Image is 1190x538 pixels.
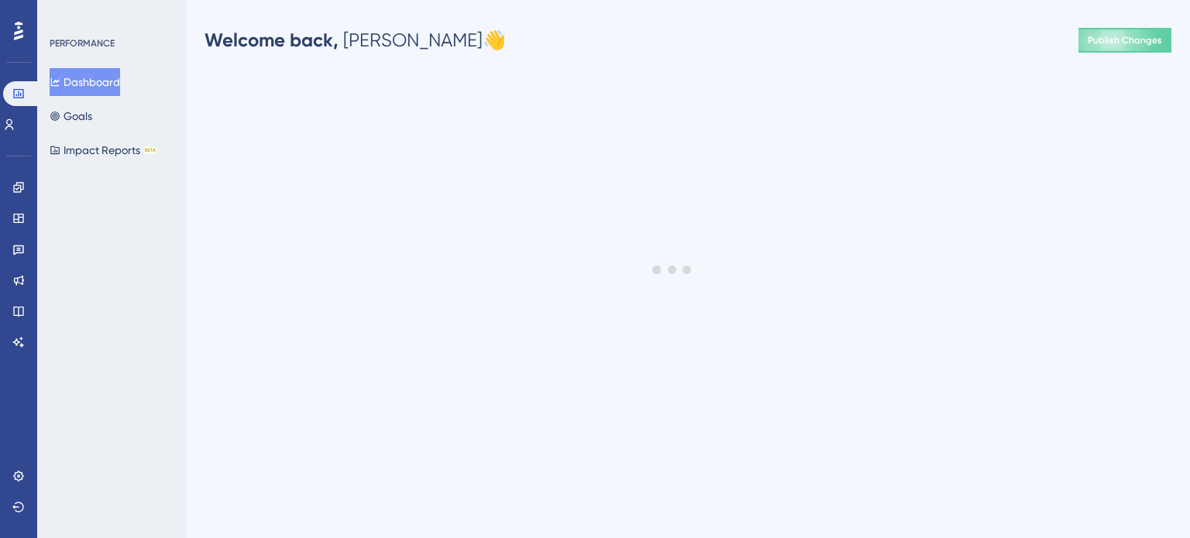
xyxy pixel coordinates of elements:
span: Welcome back, [205,29,339,51]
div: PERFORMANCE [50,37,115,50]
button: Goals [50,102,92,130]
div: BETA [143,146,157,154]
span: Publish Changes [1088,34,1162,46]
button: Publish Changes [1078,28,1171,53]
button: Dashboard [50,68,120,96]
button: Impact ReportsBETA [50,136,157,164]
div: [PERSON_NAME] 👋 [205,28,506,53]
